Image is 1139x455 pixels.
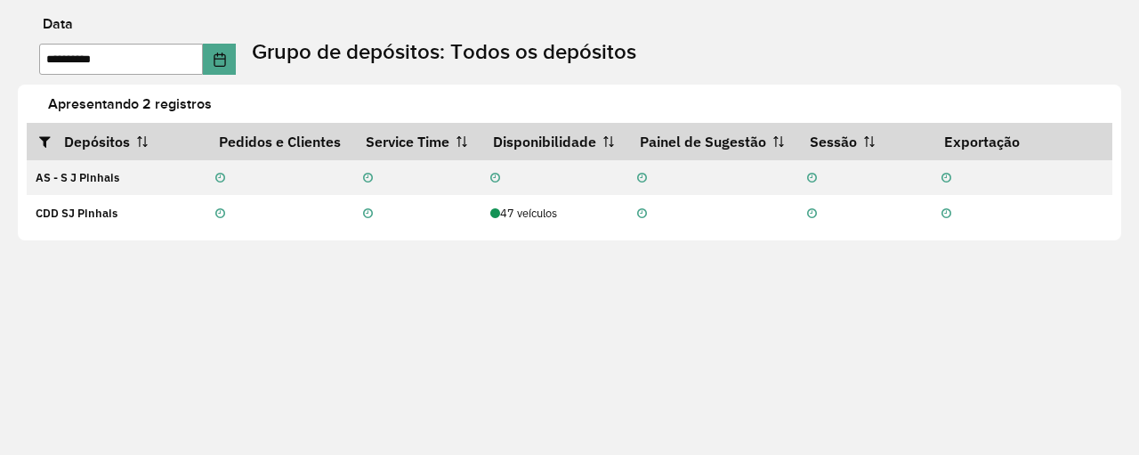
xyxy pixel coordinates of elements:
[363,208,373,220] i: Não realizada
[43,13,73,35] label: Data
[627,123,797,160] th: Painel de Sugestão
[215,208,225,220] i: Não realizada
[933,123,1112,160] th: Exportação
[941,208,951,220] i: Não realizada
[215,173,225,184] i: Não realizada
[39,134,64,149] i: Abrir/fechar filtros
[637,173,647,184] i: Não realizada
[490,173,500,184] i: Não realizada
[807,173,817,184] i: Não realizada
[363,173,373,184] i: Não realizada
[206,123,354,160] th: Pedidos e Clientes
[354,123,481,160] th: Service Time
[203,44,237,75] button: Choose Date
[637,208,647,220] i: Não realizada
[490,205,618,222] div: 47 veículos
[807,208,817,220] i: Não realizada
[36,170,119,185] strong: AS - S J Pinhais
[797,123,932,160] th: Sessão
[941,173,951,184] i: Não realizada
[252,36,636,68] label: Grupo de depósitos: Todos os depósitos
[36,206,117,221] strong: CDD SJ Pinhais
[481,123,627,160] th: Disponibilidade
[27,123,206,160] th: Depósitos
